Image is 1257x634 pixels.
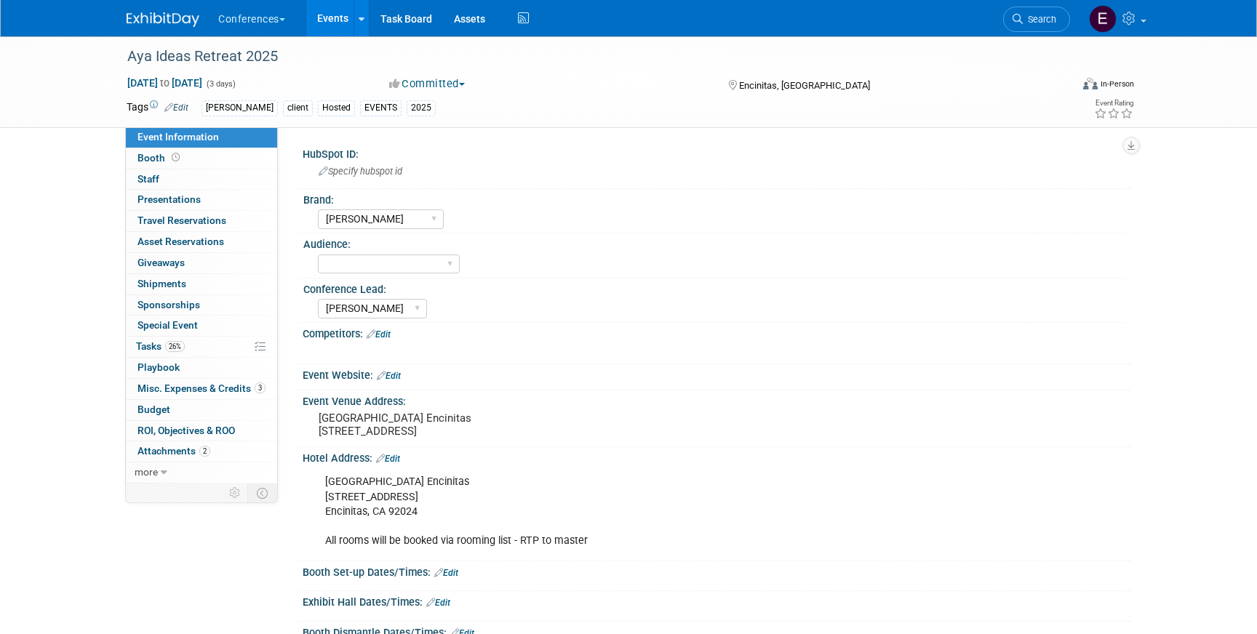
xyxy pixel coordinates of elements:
span: Shipments [137,278,186,289]
span: Playbook [137,361,180,373]
td: Personalize Event Tab Strip [223,483,248,502]
a: Playbook [126,358,277,378]
a: Search [1003,7,1070,32]
a: Misc. Expenses & Credits3 [126,379,277,399]
span: (3 days) [205,79,236,89]
span: Specify hubspot id [319,166,402,177]
a: Edit [434,568,458,578]
div: Hosted [318,100,355,116]
img: ExhibitDay [127,12,199,27]
a: Event Information [126,127,277,148]
span: [DATE] [DATE] [127,76,203,89]
div: [PERSON_NAME] [201,100,278,116]
span: Search [1023,14,1056,25]
div: Event Website: [303,364,1130,383]
a: Edit [376,454,400,464]
span: Presentations [137,193,201,205]
span: Event Information [137,131,219,143]
div: Conference Lead: [303,278,1124,297]
span: Encinitas, [GEOGRAPHIC_DATA] [739,80,870,91]
div: EVENTS [360,100,402,116]
a: Sponsorships [126,295,277,316]
a: Special Event [126,316,277,336]
a: Staff [126,169,277,190]
div: [GEOGRAPHIC_DATA] Encinitas [STREET_ADDRESS] Encinitas, CA 92024 All rooms will be booked via roo... [315,468,970,555]
span: Misc. Expenses & Credits [137,382,266,394]
span: Giveaways [137,257,185,268]
span: Booth [137,152,183,164]
div: 2025 [407,100,436,116]
span: more [135,466,158,478]
span: Tasks [136,340,185,352]
div: Exhibit Hall Dates/Times: [303,591,1130,610]
img: Format-Inperson.png [1083,78,1098,89]
a: Shipments [126,274,277,294]
div: Competitors: [303,323,1130,342]
button: Committed [384,76,471,92]
pre: [GEOGRAPHIC_DATA] Encinitas [STREET_ADDRESS] [319,412,631,438]
div: Aya Ideas Retreat 2025 [122,44,1048,70]
div: Audience: [303,233,1124,252]
div: Event Venue Address: [303,390,1130,409]
span: Attachments [137,445,210,457]
td: Tags [127,100,188,116]
a: Edit [377,371,401,381]
div: Booth Set-up Dates/Times: [303,561,1130,580]
span: to [158,77,172,89]
span: ROI, Objectives & ROO [137,425,235,436]
a: Attachments2 [126,441,277,462]
div: Event Format [984,76,1134,97]
span: Booth not reserved yet [169,152,183,163]
span: Sponsorships [137,299,200,310]
span: 26% [165,341,185,352]
a: Edit [164,103,188,113]
a: ROI, Objectives & ROO [126,421,277,441]
a: Edit [426,598,450,608]
span: Special Event [137,319,198,331]
span: 2 [199,446,210,457]
div: Hotel Address: [303,447,1130,466]
span: Travel Reservations [137,214,226,226]
td: Toggle Event Tabs [248,483,278,502]
a: Edit [367,329,391,340]
img: Erin Anderson [1089,5,1117,33]
div: client [283,100,313,116]
div: In-Person [1100,79,1134,89]
span: 3 [255,382,266,393]
a: Booth [126,148,277,169]
div: Brand: [303,189,1124,207]
a: Budget [126,400,277,420]
a: more [126,462,277,483]
div: Event Rating [1094,100,1133,107]
a: Travel Reservations [126,211,277,231]
span: Staff [137,173,159,185]
a: Tasks26% [126,337,277,357]
div: HubSpot ID: [303,143,1130,161]
span: Asset Reservations [137,236,224,247]
span: Budget [137,404,170,415]
a: Asset Reservations [126,232,277,252]
a: Giveaways [126,253,277,273]
a: Presentations [126,190,277,210]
